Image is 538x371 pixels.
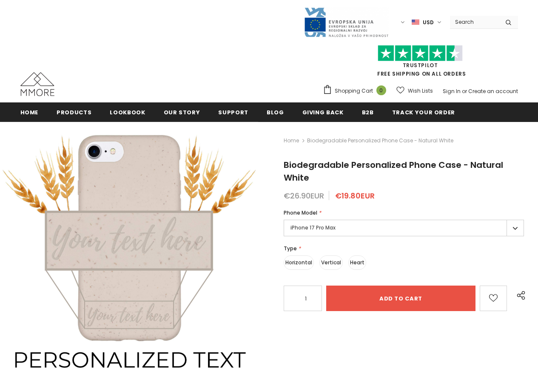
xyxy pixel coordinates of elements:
img: Javni Razpis [304,7,389,38]
span: FREE SHIPPING ON ALL ORDERS [323,49,518,77]
span: Giving back [302,108,344,116]
label: Heart [348,255,366,270]
span: Our Story [164,108,200,116]
span: Track your order [392,108,455,116]
span: Lookbook [110,108,145,116]
a: Products [57,102,91,122]
label: Horizontal [284,255,314,270]
label: Vertical [319,255,343,270]
span: Shopping Cart [335,87,373,95]
label: iPhone 17 Pro Max [284,220,524,236]
a: Lookbook [110,102,145,122]
span: Biodegradable Personalized Phone Case - Natural White [284,159,503,184]
a: Sign In [443,88,461,95]
a: B2B [362,102,374,122]
span: €26.90EUR [284,190,324,201]
input: Add to cart [326,286,475,311]
a: support [218,102,248,122]
a: Create an account [468,88,518,95]
img: Trust Pilot Stars [378,45,463,62]
span: Home [20,108,39,116]
span: Phone Model [284,209,317,216]
a: Trustpilot [403,62,438,69]
img: MMORE Cases [20,72,54,96]
a: Shopping Cart 0 [323,85,390,97]
span: support [218,108,248,116]
span: Biodegradable Personalized Phone Case - Natural White [307,136,453,146]
a: Javni Razpis [304,18,389,25]
a: Giving back [302,102,344,122]
a: Wish Lists [396,83,433,98]
span: €19.80EUR [335,190,375,201]
span: USD [423,18,434,27]
span: Products [57,108,91,116]
input: Search Site [450,16,499,28]
span: Type [284,245,297,252]
a: Blog [267,102,284,122]
a: Home [20,102,39,122]
span: Wish Lists [408,87,433,95]
a: Home [284,136,299,146]
span: 0 [376,85,386,95]
img: USD [412,19,419,26]
span: B2B [362,108,374,116]
a: Our Story [164,102,200,122]
span: Blog [267,108,284,116]
a: Track your order [392,102,455,122]
span: or [462,88,467,95]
